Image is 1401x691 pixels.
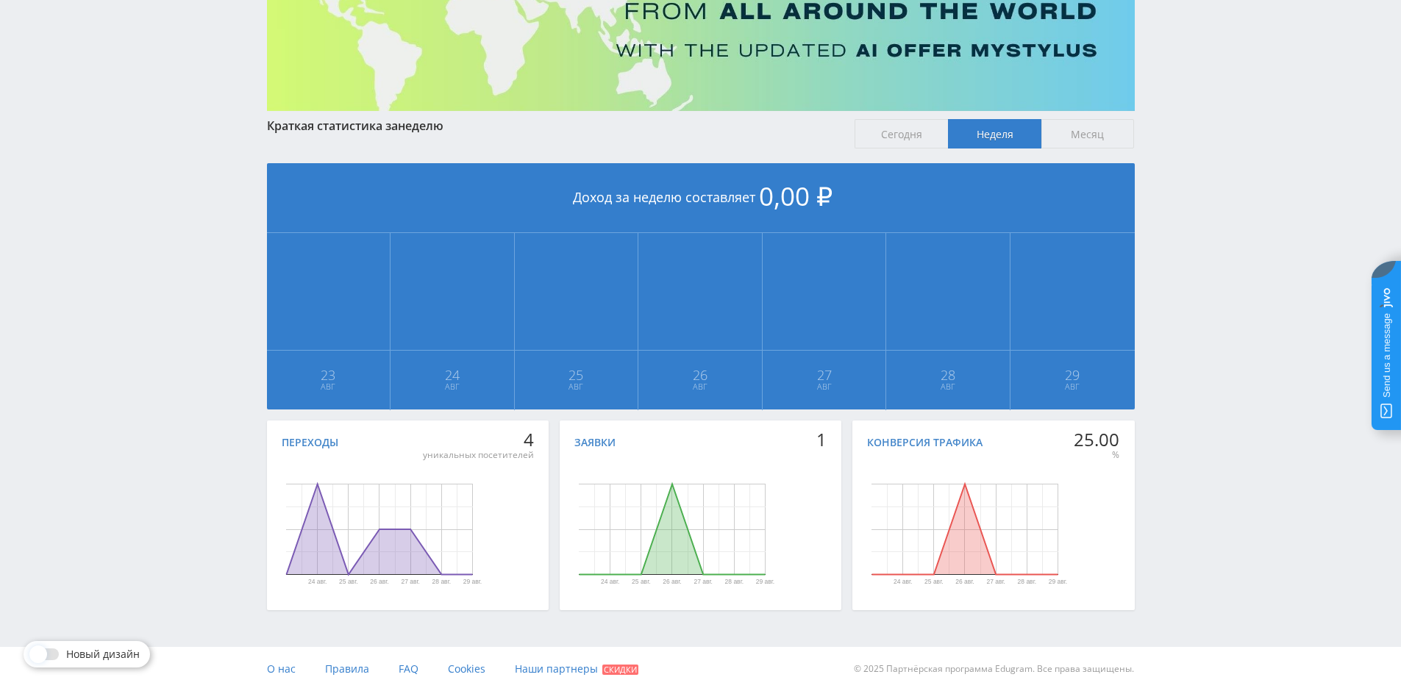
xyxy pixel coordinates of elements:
[763,369,885,381] span: 27
[370,579,388,586] text: 26 авг.
[448,647,485,691] a: Cookies
[663,579,681,586] text: 26 авг.
[398,118,443,134] span: неделю
[986,579,1005,586] text: 27 авг.
[1074,449,1119,461] div: %
[401,579,419,586] text: 27 авг.
[639,381,761,393] span: Авг
[268,381,390,393] span: Авг
[816,429,827,450] div: 1
[887,369,1009,381] span: 28
[325,647,369,691] a: Правила
[948,119,1041,148] span: Неделя
[823,456,1106,603] svg: Диаграмма.
[238,456,521,603] svg: Диаграмма.
[602,665,638,675] span: Скидки
[763,381,885,393] span: Авг
[515,662,598,676] span: Наши партнеры
[887,381,1009,393] span: Авг
[924,579,943,586] text: 25 авг.
[307,579,326,586] text: 24 авг.
[759,179,833,213] span: 0,00 ₽
[530,456,813,603] svg: Диаграмма.
[325,662,369,676] span: Правила
[516,381,638,393] span: Авг
[399,647,418,691] a: FAQ
[399,662,418,676] span: FAQ
[267,647,296,691] a: О нас
[66,648,140,660] span: Новый дизайн
[267,119,841,132] div: Краткая статистика за
[867,437,983,448] div: Конверсия трафика
[724,579,743,586] text: 28 авг.
[955,579,974,586] text: 26 авг.
[267,163,1135,233] div: Доход за неделю составляет
[707,647,1134,691] div: © 2025 Партнёрская программа Edugram. Все права защищены.
[339,579,357,586] text: 25 авг.
[574,437,616,448] div: Заявки
[639,369,761,381] span: 26
[894,579,912,586] text: 24 авг.
[756,579,774,586] text: 29 авг.
[1011,369,1134,381] span: 29
[423,429,534,450] div: 4
[1041,119,1135,148] span: Месяц
[516,369,638,381] span: 25
[391,381,513,393] span: Авг
[1074,429,1119,450] div: 25.00
[448,662,485,676] span: Cookies
[632,579,650,586] text: 25 авг.
[855,119,948,148] span: Сегодня
[1018,579,1036,586] text: 28 авг.
[391,369,513,381] span: 24
[1011,381,1134,393] span: Авг
[1049,579,1067,586] text: 29 авг.
[268,369,390,381] span: 23
[423,449,534,461] div: уникальных посетителей
[601,579,619,586] text: 24 авг.
[463,579,481,586] text: 29 авг.
[694,579,712,586] text: 27 авг.
[432,579,450,586] text: 28 авг.
[267,662,296,676] span: О нас
[515,647,638,691] a: Наши партнеры Скидки
[282,437,338,448] div: Переходы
